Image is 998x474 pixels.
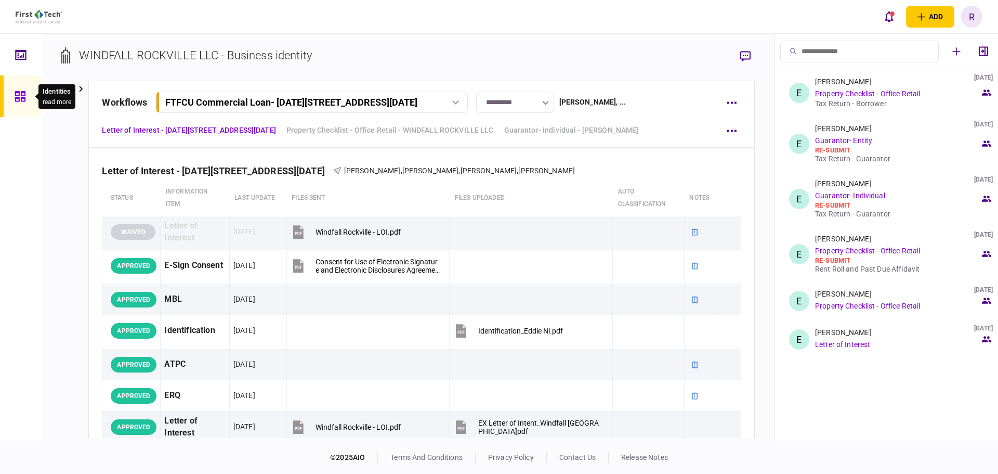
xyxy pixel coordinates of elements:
div: E [789,189,809,209]
button: R [961,6,982,28]
a: Guarantor- Individual - [PERSON_NAME] [504,125,639,136]
span: [PERSON_NAME] [461,166,517,175]
div: Identification_Eddie Ni.pdf [478,327,563,335]
div: [PERSON_NAME] [815,328,872,337]
div: WAIVED [111,224,155,240]
div: E-Sign Consent [164,254,225,277]
div: [DATE] [233,260,255,271]
div: [DATE] [233,294,255,304]
div: [DATE] [233,359,255,369]
button: Consent for Use of Electronic Signature and Electronic Disclosures Agreement Editable.pdf [291,254,441,277]
div: re-submit [815,257,980,265]
div: E [789,134,809,154]
div: Letter of Interest [164,415,225,439]
button: Windfall Rockville - LOI.pdf [291,415,401,439]
span: , [517,166,518,175]
div: ATPC [164,353,225,376]
button: open adding identity options [906,6,954,28]
div: APPROVED [111,258,156,274]
div: [DATE] [974,324,993,332]
div: Rent Roll and Past Due Affidavit [815,265,980,273]
div: APPROVED [111,323,156,339]
div: Letter of Interest - [DATE][STREET_ADDRESS][DATE] [102,165,333,176]
a: terms and conditions [390,453,463,462]
a: Property Checklist - Office Retail - WINDFALL ROCKVILLE LLC [286,125,494,136]
div: Tax Return - Guarantor [815,155,980,163]
div: [DATE] [974,73,993,82]
div: [DATE] [974,120,993,129]
a: contact us [559,453,596,462]
span: [PERSON_NAME] [518,166,575,175]
div: Windfall Rockville - LOI.pdf [316,423,401,431]
div: E [789,329,809,350]
div: APPROVED [111,292,156,308]
div: workflows [102,95,147,109]
span: , [401,166,402,175]
a: Letter of Interest - [DATE][STREET_ADDRESS][DATE] [102,125,275,136]
div: E [789,83,809,103]
div: APPROVED [111,419,156,435]
div: [DATE] [233,390,255,401]
div: [DATE] [233,325,255,336]
div: [DATE] [974,175,993,184]
a: Guarantor- Individual [815,191,885,200]
th: last update [229,180,286,216]
div: [PERSON_NAME] [815,235,872,243]
div: Consent for Use of Electronic Signature and Electronic Disclosures Agreement Editable.pdf [316,258,441,274]
div: [DATE] [974,230,993,239]
th: status [102,180,161,216]
div: E [789,244,809,264]
div: APPROVED [111,357,156,373]
th: Information item [161,180,229,216]
a: Property Checklist - Office Retail [815,247,920,255]
a: release notes [621,453,668,462]
button: open notifications list [878,6,900,28]
span: [PERSON_NAME] [344,166,401,175]
div: Tax Return - Borrower [815,99,980,108]
div: re-submit [815,201,980,210]
div: Windfall Rockville - LOI.pdf [316,228,401,236]
th: notes [684,180,715,216]
th: Files uploaded [450,180,613,216]
div: [PERSON_NAME] [815,124,872,133]
a: Letter of Interest [815,340,870,349]
div: Identities [43,86,71,97]
button: read more [43,98,71,106]
button: EX Letter of Intent_Windfall Rockville.pdf [453,415,603,439]
div: E [789,291,809,311]
div: [PERSON_NAME] [815,290,872,298]
div: ERQ [164,384,225,407]
div: MBL [164,288,225,311]
span: [PERSON_NAME] [402,166,459,175]
div: APPROVED [111,388,156,404]
a: privacy policy [488,453,534,462]
div: WINDFALL ROCKVILLE LLC - Business identity [79,47,312,64]
div: [PERSON_NAME] , ... [559,97,626,108]
div: Letter of Interest [164,220,225,244]
div: [DATE] [974,286,993,294]
div: [DATE] [233,226,255,237]
div: © 2025 AIO [330,452,378,463]
div: [PERSON_NAME] [815,78,872,86]
div: Tax Return - Guarantor [815,210,980,218]
div: EX Letter of Intent_Windfall Rockville.pdf [478,419,603,435]
div: re-submit [815,146,980,155]
th: files sent [286,180,450,216]
div: [PERSON_NAME] [815,180,872,188]
div: [DATE] [233,421,255,432]
div: FTFCU Commercial Loan - [DATE][STREET_ADDRESS][DATE] [165,97,417,108]
th: auto classification [613,180,685,216]
img: client company logo [16,10,62,23]
a: Guarantor- Entity [815,136,872,145]
button: FTFCU Commercial Loan- [DATE][STREET_ADDRESS][DATE] [156,92,468,113]
button: Windfall Rockville - LOI.pdf [291,220,401,244]
div: Identification [164,319,225,342]
button: Identification_Eddie Ni.pdf [453,319,563,342]
a: Property Checklist - Office Retail [815,302,920,310]
span: , [458,166,460,175]
a: Property Checklist - Office Retail [815,89,920,98]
